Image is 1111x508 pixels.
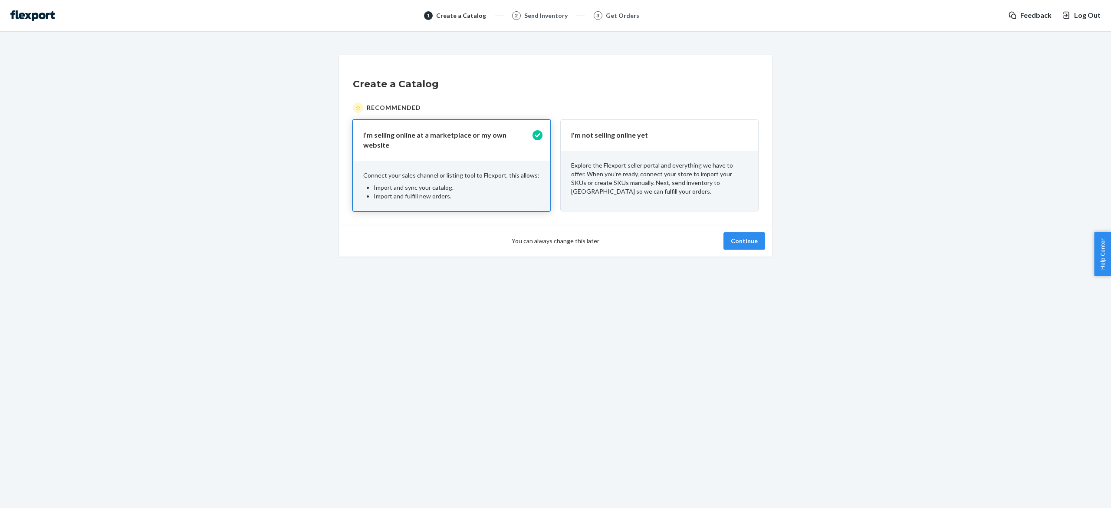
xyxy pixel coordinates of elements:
button: I’m selling online at a marketplace or my own websiteConnect your sales channel or listing tool t... [353,120,550,211]
button: Continue [723,232,765,250]
h1: Create a Catalog [353,77,758,91]
span: 1 [427,12,430,19]
button: I'm not selling online yetExplore the Flexport seller portal and everything we have to offer. Whe... [561,120,758,211]
span: Recommended [367,103,421,112]
img: Flexport logo [10,10,55,21]
div: Create a Catalog [436,11,486,20]
button: Log Out [1062,10,1101,20]
p: Explore the Flexport seller portal and everything we have to offer. When you’re ready, connect yo... [571,161,748,196]
p: Connect your sales channel or listing tool to Flexport, this allows: [363,171,540,180]
div: Get Orders [606,11,639,20]
p: I’m selling online at a marketplace or my own website [363,130,529,150]
span: You can always change this later [512,237,599,245]
span: Feedback [1020,10,1052,20]
button: Help Center [1094,232,1111,276]
p: I'm not selling online yet [571,130,737,140]
span: Log Out [1074,10,1101,20]
span: Import and fulfill new orders. [374,192,451,200]
div: Send Inventory [524,11,568,20]
a: Feedback [1008,10,1052,20]
span: Import and sync your catalog. [374,184,454,191]
span: 3 [596,12,599,19]
span: 2 [515,12,518,19]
